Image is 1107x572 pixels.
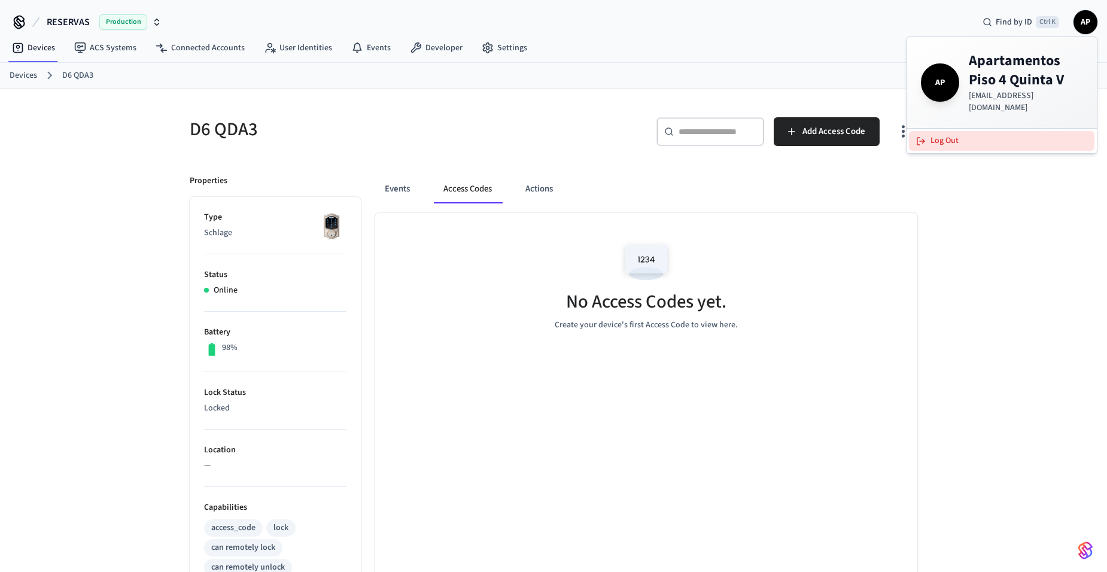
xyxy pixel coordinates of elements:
[204,444,346,457] p: Location
[802,124,865,139] span: Add Access Code
[996,16,1032,28] span: Find by ID
[375,175,419,203] button: Events
[555,319,738,331] p: Create your device's first Access Code to view here.
[204,227,346,239] p: Schlage
[146,37,254,59] a: Connected Accounts
[923,66,957,99] span: AP
[1078,541,1093,560] img: SeamLogoGradient.69752ec5.svg
[204,460,346,472] p: —
[190,175,227,187] p: Properties
[211,522,256,534] div: access_code
[566,290,726,314] h5: No Access Codes yet.
[204,501,346,514] p: Capabilities
[273,522,288,534] div: lock
[434,175,501,203] button: Access Codes
[99,14,147,30] span: Production
[969,90,1082,114] p: [EMAIL_ADDRESS][DOMAIN_NAME]
[190,117,546,142] h5: D6 QDA3
[774,117,880,146] button: Add Access Code
[342,37,400,59] a: Events
[204,211,346,224] p: Type
[1075,11,1096,33] span: AP
[375,175,917,203] div: ant example
[1073,10,1097,34] button: AP
[47,15,90,29] span: RESERVAS
[222,342,238,354] p: 98%
[969,51,1082,90] h4: Apartamentos Piso 4 Quinta V
[909,131,1094,151] button: Log Out
[254,37,342,59] a: User Identities
[516,175,562,203] button: Actions
[472,37,537,59] a: Settings
[204,326,346,339] p: Battery
[211,541,275,554] div: can remotely lock
[317,211,346,241] img: Schlage Sense Smart Deadbolt with Camelot Trim, Front
[973,11,1069,33] div: Find by IDCtrl K
[214,284,238,297] p: Online
[619,237,673,288] img: Access Codes Empty State
[10,69,37,82] a: Devices
[1036,16,1059,28] span: Ctrl K
[204,387,346,399] p: Lock Status
[400,37,472,59] a: Developer
[65,37,146,59] a: ACS Systems
[62,69,93,82] a: D6 QDA3
[204,402,346,415] p: Locked
[204,269,346,281] p: Status
[2,37,65,59] a: Devices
